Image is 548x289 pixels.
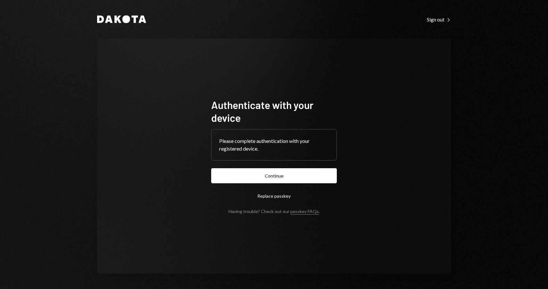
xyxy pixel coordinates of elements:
[219,137,329,153] div: Please complete authentication with your registered device.
[211,98,337,124] h1: Authenticate with your device
[427,16,451,23] a: Sign out
[211,168,337,183] button: Continue
[228,209,320,214] div: Having trouble? Check out our .
[290,209,319,215] a: passkey FAQs
[211,188,337,203] button: Replace passkey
